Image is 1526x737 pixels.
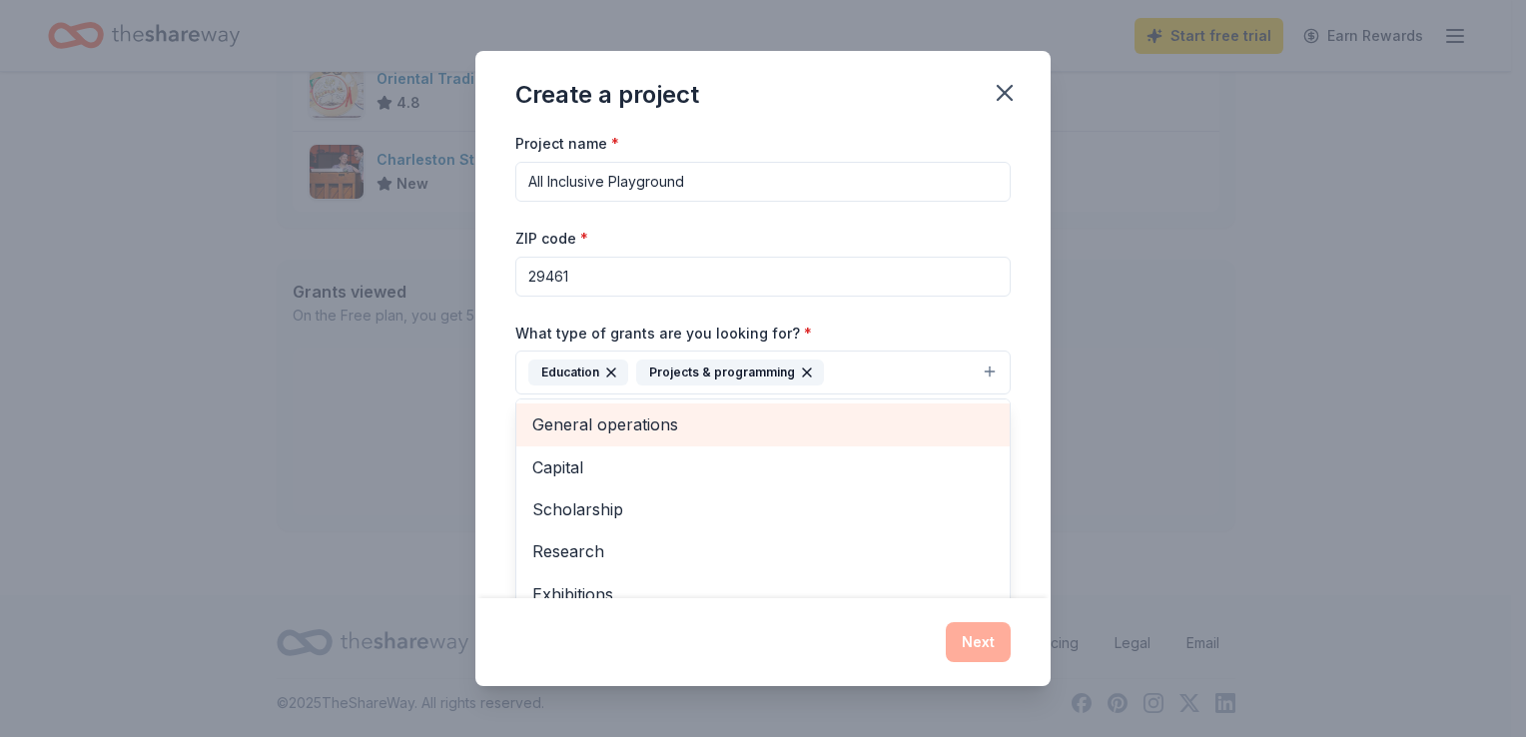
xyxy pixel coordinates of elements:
button: EducationProjects & programming [515,351,1011,394]
span: Research [532,538,994,564]
span: Scholarship [532,496,994,522]
div: Education [528,360,628,385]
span: General operations [532,411,994,437]
span: Exhibitions [532,581,994,607]
div: Projects & programming [636,360,824,385]
div: EducationProjects & programming [515,398,1011,638]
span: Capital [532,454,994,480]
